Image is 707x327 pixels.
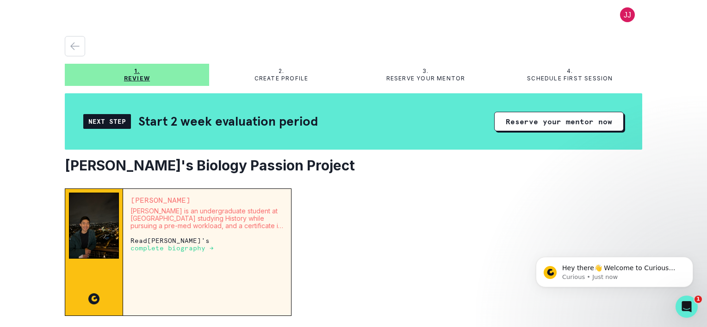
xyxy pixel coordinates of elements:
[386,75,465,82] p: Reserve your mentor
[88,293,99,304] img: CC image
[130,196,284,204] p: [PERSON_NAME]
[695,296,702,303] span: 1
[69,193,119,259] img: Mentor Image
[613,7,642,22] button: profile picture
[676,296,698,318] iframe: Intercom live chat
[65,157,642,174] h2: [PERSON_NAME]'s Biology Passion Project
[130,207,284,230] p: [PERSON_NAME] is an undergraduate student at [GEOGRAPHIC_DATA] studying History while pursuing a ...
[494,112,624,131] button: Reserve your mentor now
[124,75,150,82] p: Review
[254,75,309,82] p: Create profile
[522,237,707,302] iframe: Intercom notifications message
[134,67,140,75] p: 1.
[130,237,284,252] p: Read [PERSON_NAME] 's
[279,67,284,75] p: 2.
[130,244,214,252] p: complete biography →
[138,113,318,129] h2: Start 2 week evaluation period
[130,244,214,252] a: complete biography →
[83,114,131,129] div: Next Step
[527,75,613,82] p: Schedule first session
[567,67,573,75] p: 4.
[422,67,428,75] p: 3.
